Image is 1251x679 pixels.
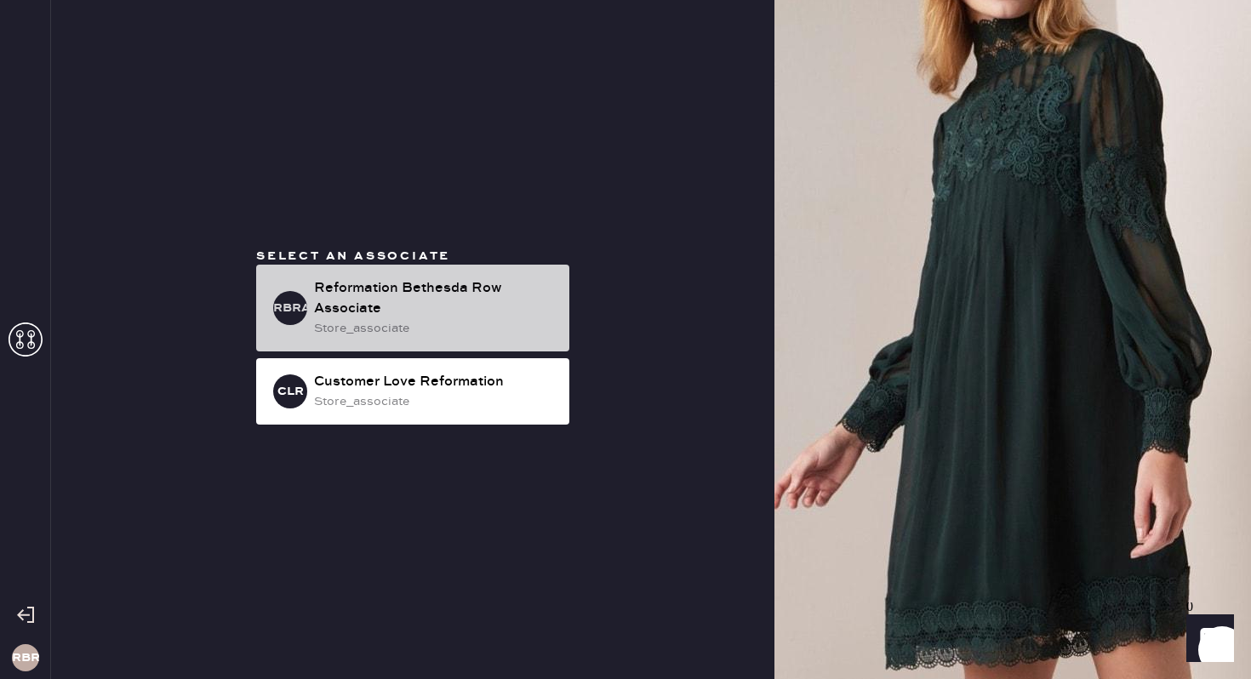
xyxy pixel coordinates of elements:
[314,392,556,411] div: store_associate
[314,319,556,338] div: store_associate
[1170,602,1243,676] iframe: Front Chat
[314,372,556,392] div: Customer Love Reformation
[314,278,556,319] div: Reformation Bethesda Row Associate
[12,652,39,664] h3: RBR
[256,248,450,264] span: Select an associate
[273,302,307,314] h3: RBRA
[277,385,304,397] h3: CLR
